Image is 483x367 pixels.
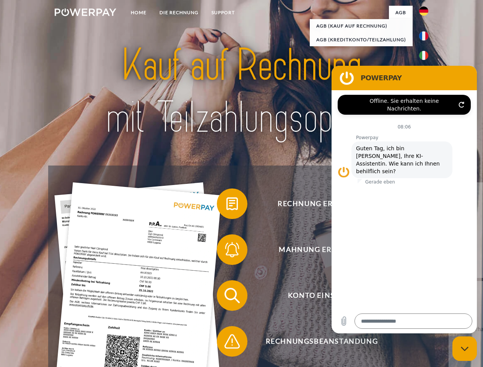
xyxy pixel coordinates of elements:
a: Home [124,6,153,19]
a: DIE RECHNUNG [153,6,205,19]
img: qb_search.svg [223,286,242,305]
a: AGB (Kauf auf Rechnung) [310,19,413,33]
img: qb_warning.svg [223,332,242,351]
span: Rechnung erhalten? [228,188,415,219]
img: it [419,51,428,60]
img: qb_bell.svg [223,240,242,259]
iframe: Schaltfläche zum Öffnen des Messaging-Fensters; Konversation läuft [452,336,477,361]
a: SUPPORT [205,6,241,19]
img: fr [419,31,428,41]
button: Rechnungsbeanstandung [217,326,416,357]
span: Konto einsehen [228,280,415,311]
button: Mahnung erhalten? [217,234,416,265]
img: de [419,6,428,16]
span: Rechnungsbeanstandung [228,326,415,357]
img: logo-powerpay-white.svg [55,8,116,16]
button: Konto einsehen [217,280,416,311]
span: Mahnung erhalten? [228,234,415,265]
button: Rechnung erhalten? [217,188,416,219]
a: AGB (Kreditkonto/Teilzahlung) [310,33,413,47]
iframe: Messaging-Fenster [332,66,477,333]
a: agb [389,6,413,19]
img: qb_bill.svg [223,194,242,213]
img: title-powerpay_de.svg [73,37,410,146]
